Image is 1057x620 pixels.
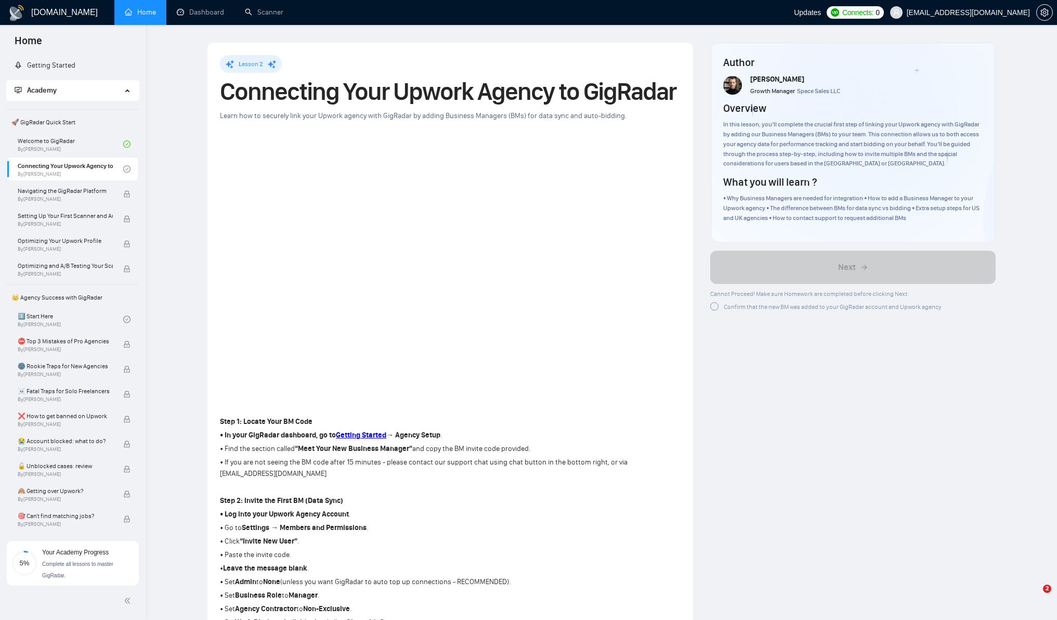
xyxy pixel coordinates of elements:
button: setting [1036,4,1053,21]
span: Updates [794,8,821,17]
span: By [PERSON_NAME] [18,246,113,252]
span: Navigating the GigRadar Platform [18,186,113,196]
strong: Admin [235,577,256,586]
a: dashboardDashboard [177,8,224,17]
span: lock [123,441,131,448]
strong: Non-Exclusive [303,604,350,613]
span: check-circle [123,316,131,323]
span: By [PERSON_NAME] [18,371,113,378]
span: 0 [876,7,880,18]
span: By [PERSON_NAME] [18,221,113,227]
span: lock [123,215,131,223]
iframe: Intercom live chat [1022,585,1047,610]
h4: Overview [723,101,766,115]
span: double-left [124,596,134,606]
p: • If you are not seeing the BM code after 15 minutes - please contact our support chat using chat... [220,457,681,480]
span: Home [6,33,50,55]
img: vlad-t.jpg [723,76,742,95]
span: Cannot Proceed! Make sure Homework are completed before clicking Next: [710,290,909,298]
a: homeHome [125,8,156,17]
span: 🚀 GigRadar Quick Start [7,112,138,133]
strong: Settings → Members and Permissions [242,523,367,532]
a: rocketGetting Started [15,61,75,70]
span: By [PERSON_NAME] [18,521,113,527]
a: Connecting Your Upwork Agency to GigRadarBy[PERSON_NAME] [18,158,123,180]
span: [PERSON_NAME] [750,75,804,84]
span: By [PERSON_NAME] [18,496,113,502]
span: Connects: [842,7,873,18]
span: 🙈 Getting over Upwork? [18,486,113,496]
span: Next [838,261,856,274]
span: Complete all lessons to master GigRadar. [42,561,113,578]
span: Confirm that the new BM was added to your GigRadar account and Upwork agency [724,303,942,311]
span: lock [123,341,131,348]
strong: “Meet Your New Business Manager” [295,444,412,453]
div: • Why Business Managers are needed for integration • How to add a Business Manager to your Upwork... [723,193,983,223]
span: lock [123,490,131,498]
span: ☠️ Fatal Traps for Solo Freelancers [18,386,113,396]
h1: Connecting Your Upwork Agency to GigRadar [220,80,681,103]
a: Welcome to GigRadarBy[PERSON_NAME] [18,133,123,156]
a: Getting Started [336,431,386,440]
span: 🎯 Can't find matching jobs? [18,511,113,521]
span: Your Academy Progress [42,549,109,556]
span: check-circle [123,140,131,148]
span: user [893,9,900,16]
span: lock [123,416,131,423]
span: By [PERSON_NAME] [18,446,113,453]
span: lock [123,240,131,248]
span: Academy [27,86,57,95]
strong: Step 2: Invite the First BM (Data Sync) [220,496,343,505]
span: Academy [15,86,57,95]
span: By [PERSON_NAME] [18,471,113,477]
span: Optimizing and A/B Testing Your Scanner for Better Results [18,261,113,271]
span: lock [123,391,131,398]
span: By [PERSON_NAME] [18,196,113,202]
strong: Agency Contractor [235,604,296,613]
img: upwork-logo.png [831,8,839,17]
strong: Manager [289,591,318,600]
p: • Set to (unless you want GigRadar to auto top up connections - RECOMMENDED). [220,576,681,588]
span: lock [123,265,131,273]
span: lock [123,366,131,373]
a: 1️⃣ Start HereBy[PERSON_NAME] [18,308,123,331]
span: By [PERSON_NAME] [18,421,113,428]
span: By [PERSON_NAME] [18,346,113,353]
span: lock [123,515,131,523]
p: • Click . [220,536,681,547]
span: check-circle [123,165,131,173]
strong: • Log into your Upwork Agency Account [220,510,349,519]
strong: Step 1: Locate Your BM Code [220,417,312,426]
a: searchScanner [245,8,283,17]
p: . [220,430,681,441]
span: 😭 Account blocked: what to do? [18,436,113,446]
h4: What you will learn ? [723,175,817,189]
span: Optimizing Your Upwork Profile [18,236,113,246]
span: ⛔ Top 3 Mistakes of Pro Agencies [18,336,113,346]
span: Learn how to securely link your Upwork agency with GigRadar by adding Business Managers (BMs) for... [220,111,627,120]
strong: Business Role [235,591,282,600]
strong: • In your GigRadar dashboard, go to [220,431,336,440]
span: 🔓 Unblocked cases: review [18,461,113,471]
h4: Author [723,55,983,70]
strong: None [263,577,280,586]
p: • Go to . [220,522,681,534]
span: 2 [1043,585,1051,593]
p: • Paste the invite code. [220,549,681,561]
img: logo [8,5,25,21]
span: ❌ How to get banned on Upwork [18,411,113,421]
p: • Find the section called and copy the BM invite code provided. [220,443,681,455]
a: setting [1036,8,1053,17]
span: 🌚 Rookie Traps for New Agencies [18,361,113,371]
button: Next [710,251,996,284]
span: By [PERSON_NAME] [18,396,113,403]
span: 👑 Agency Success with GigRadar [7,287,138,308]
span: Growth Manager [750,87,795,95]
p: . [220,509,681,520]
span: fund-projection-screen [15,86,22,94]
span: Setting Up Your First Scanner and Auto-Bidder [18,211,113,221]
span: Lesson 2 [239,60,263,68]
p: • . [220,563,681,574]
